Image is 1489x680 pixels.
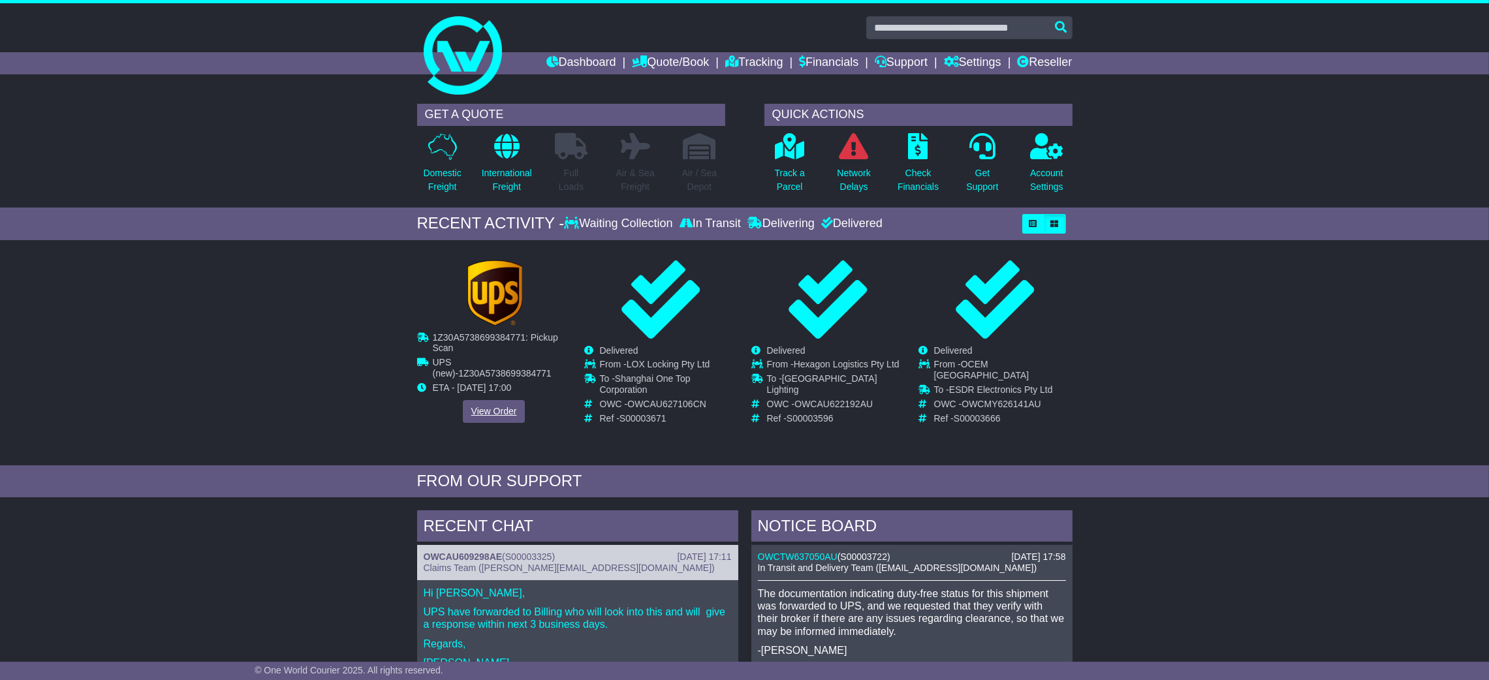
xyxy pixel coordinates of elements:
[627,359,710,369] span: LOX Locking Pty Ltd
[799,52,858,74] a: Financials
[767,359,905,373] td: From -
[949,384,1053,395] span: ESDR Electronics Pty Ltd
[424,606,732,630] p: UPS have forwarded to Billing who will look into this and will give a response within next 3 busi...
[934,345,973,356] span: Delivered
[758,551,1066,563] div: ( )
[424,551,503,562] a: OWCAU609298AE
[898,166,939,194] p: Check Financials
[758,587,1066,638] p: The documentation indicating duty-free status for this shipment was forwarded to UPS, and we requ...
[1030,166,1063,194] p: Account Settings
[417,104,725,126] div: GET A QUOTE
[619,413,666,424] span: S00003671
[1029,132,1064,201] a: AccountSettings
[600,373,691,395] span: Shanghai One Top Corporation
[424,587,732,599] p: Hi [PERSON_NAME],
[897,132,939,201] a: CheckFinancials
[954,413,1001,424] span: S00003666
[676,217,744,231] div: In Transit
[794,399,873,409] span: OWCAU622192AU
[458,368,551,379] span: 1Z30A5738699384771
[787,413,834,424] span: S00003596
[764,104,1073,126] div: QUICK ACTIONS
[632,52,709,74] a: Quote/Book
[944,52,1001,74] a: Settings
[423,166,461,194] p: Domestic Freight
[875,52,928,74] a: Support
[616,166,655,194] p: Air & Sea Freight
[546,52,616,74] a: Dashboard
[767,373,877,395] span: [GEOGRAPHIC_DATA] Lighting
[840,551,887,562] span: S00003722
[751,510,1073,546] div: NOTICE BOARD
[417,510,738,546] div: RECENT CHAT
[424,551,732,563] div: ( )
[818,217,883,231] div: Delivered
[775,166,805,194] p: Track a Parcel
[505,551,552,562] span: S00003325
[433,382,512,393] span: ETA - [DATE] 17:00
[433,332,558,354] span: 1Z30A5738699384771: Pickup Scan
[966,166,998,194] p: Get Support
[433,357,571,382] td: -
[836,132,871,201] a: NetworkDelays
[767,345,806,356] span: Delivered
[417,214,565,233] div: RECENT ACTIVITY -
[758,563,1037,573] span: In Transit and Delivery Team ([EMAIL_ADDRESS][DOMAIN_NAME])
[600,413,738,424] td: Ref -
[433,357,456,379] span: UPS (new)
[424,638,732,650] p: Regards,
[774,132,806,201] a: Track aParcel
[600,359,738,373] td: From -
[424,657,732,669] p: [PERSON_NAME]
[1011,551,1065,563] div: [DATE] 17:58
[744,217,818,231] div: Delivering
[758,644,1066,657] p: -[PERSON_NAME]
[965,132,999,201] a: GetSupport
[758,551,838,562] a: OWCTW637050AU
[422,132,462,201] a: DomesticFreight
[767,413,905,424] td: Ref -
[934,359,1029,380] span: OCEM [GEOGRAPHIC_DATA]
[934,399,1072,413] td: OWC -
[424,563,715,573] span: Claims Team ([PERSON_NAME][EMAIL_ADDRESS][DOMAIN_NAME])
[934,359,1072,384] td: From -
[725,52,783,74] a: Tracking
[564,217,676,231] div: Waiting Collection
[837,166,870,194] p: Network Delays
[794,359,900,369] span: Hexagon Logistics Pty Ltd
[481,132,533,201] a: InternationalFreight
[767,373,905,399] td: To -
[600,399,738,413] td: OWC -
[482,166,532,194] p: International Freight
[467,260,522,326] img: GetCarrierServiceLogo
[600,345,638,356] span: Delivered
[463,400,525,423] a: View Order
[555,166,588,194] p: Full Loads
[682,166,717,194] p: Air / Sea Depot
[962,399,1041,409] span: OWCMY626141AU
[600,373,738,399] td: To -
[255,665,443,675] span: © One World Courier 2025. All rights reserved.
[627,399,706,409] span: OWCAU627106CN
[934,384,1072,399] td: To -
[1017,52,1072,74] a: Reseller
[417,472,1073,491] div: FROM OUR SUPPORT
[934,413,1072,424] td: Ref -
[677,551,731,563] div: [DATE] 17:11
[767,399,905,413] td: OWC -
